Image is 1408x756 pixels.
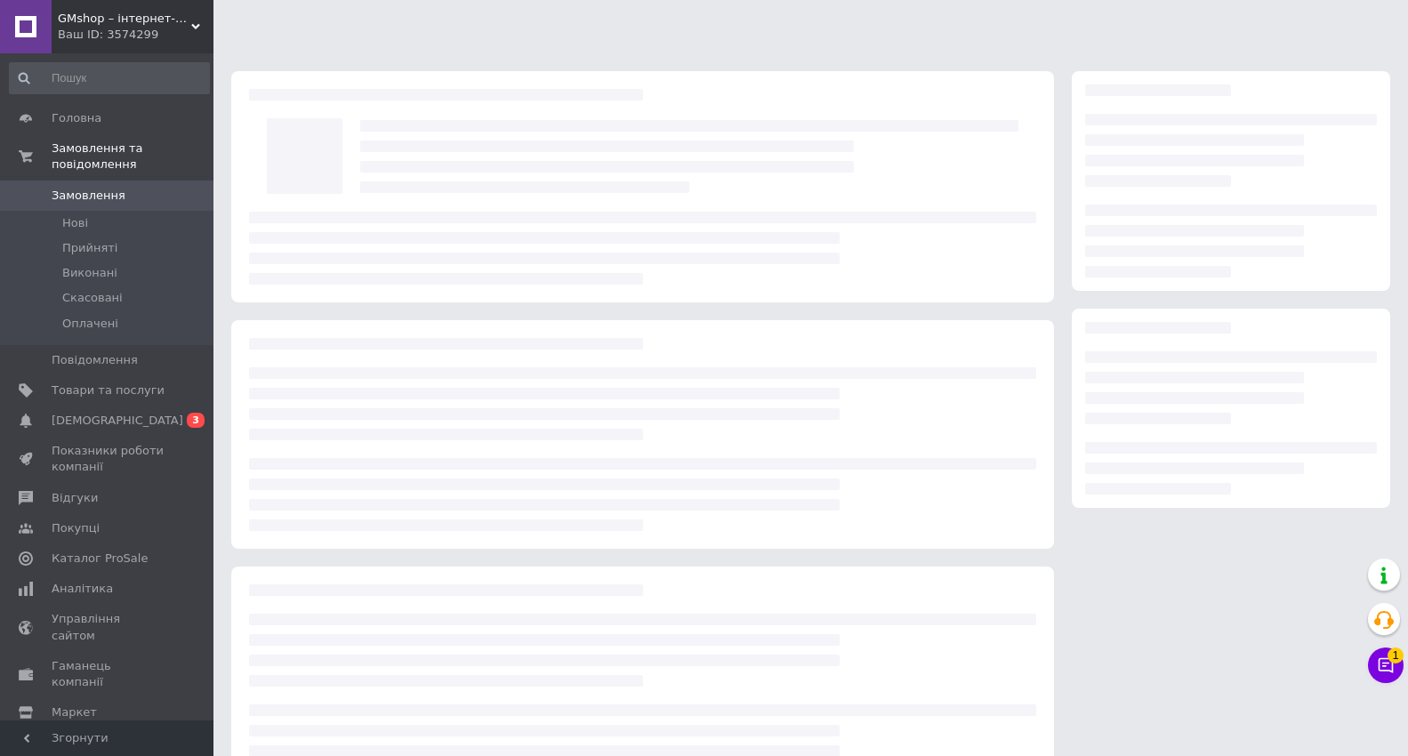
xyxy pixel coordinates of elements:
span: [DEMOGRAPHIC_DATA] [52,413,183,429]
span: Управління сайтом [52,611,165,643]
span: Відгуки [52,490,98,506]
span: Замовлення та повідомлення [52,141,213,173]
span: Аналітика [52,581,113,597]
button: Чат з покупцем1 [1368,647,1404,683]
span: Повідомлення [52,352,138,368]
span: Маркет [52,704,97,720]
span: GMshop – інтернет-магазин аксесуарів та товарів для дому, комп'ютерна техніка, електроніка. [58,11,191,27]
span: Прийняті [62,240,117,256]
input: Пошук [9,62,210,94]
span: Оплачені [62,316,118,332]
span: Скасовані [62,290,123,306]
span: Нові [62,215,88,231]
span: Виконані [62,265,117,281]
span: Покупці [52,520,100,536]
span: Гаманець компанії [52,658,165,690]
span: 3 [187,413,205,428]
span: 1 [1388,647,1404,664]
div: Ваш ID: 3574299 [58,27,213,43]
span: Замовлення [52,188,125,204]
span: Товари та послуги [52,382,165,398]
span: Головна [52,110,101,126]
span: Показники роботи компанії [52,443,165,475]
span: Каталог ProSale [52,551,148,567]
